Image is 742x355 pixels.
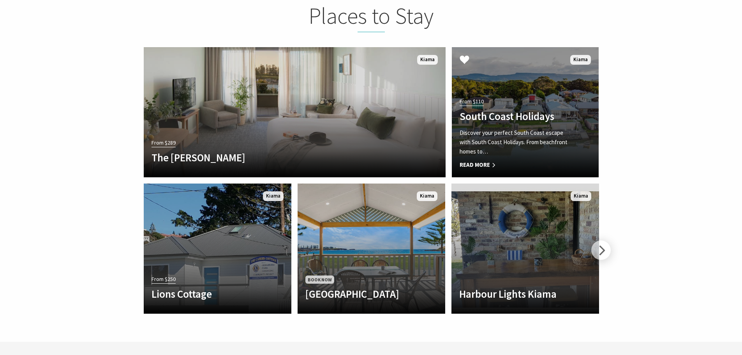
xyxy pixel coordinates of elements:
[460,97,484,106] span: From $110
[451,184,599,314] a: Another Image Used Harbour Lights Kiama Kiama
[417,55,438,65] span: Kiama
[460,160,569,170] span: Read More
[152,288,261,300] h4: Lions Cottage
[152,275,176,284] span: From $250
[571,191,591,201] span: Kiama
[460,110,569,122] h4: South Coast Holidays
[460,128,569,156] p: Discover your perfect South Coast escape with South Coast Holidays. From beachfront homes to…
[298,184,445,314] a: Book Now [GEOGRAPHIC_DATA] Kiama
[452,47,599,177] a: Another Image Used From $110 South Coast Holidays Discover your perfect South Coast escape with S...
[144,47,446,177] a: From $289 The [PERSON_NAME] Kiama
[263,191,284,201] span: Kiama
[219,2,524,33] h2: Places to Stay
[452,47,477,74] button: Click to Favourite South Coast Holidays
[459,288,569,300] h4: Harbour Lights Kiama
[570,55,591,65] span: Kiama
[417,191,437,201] span: Kiama
[152,138,176,147] span: From $289
[152,151,393,164] h4: The [PERSON_NAME]
[144,184,291,314] a: From $250 Lions Cottage Kiama
[305,276,334,284] span: Book Now
[305,288,415,300] h4: [GEOGRAPHIC_DATA]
